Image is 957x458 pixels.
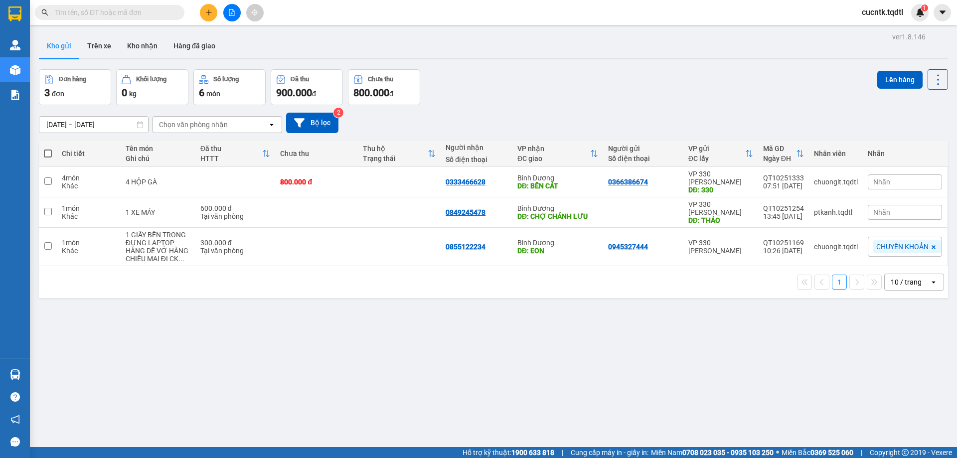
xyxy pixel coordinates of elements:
[758,141,809,167] th: Toggle SortBy
[126,178,190,186] div: 4 HỘP GÀ
[511,449,554,457] strong: 1900 633 818
[763,154,796,162] div: Ngày ĐH
[446,178,485,186] div: 0333466628
[682,449,774,457] strong: 0708 023 035 - 0935 103 250
[876,242,929,251] span: CHUYỂN KHOẢN
[312,90,316,98] span: đ
[10,437,20,447] span: message
[517,182,598,190] div: DĐ: BẾN CÁT
[52,90,64,98] span: đơn
[763,247,804,255] div: 10:26 [DATE]
[200,204,271,212] div: 600.000 đ
[228,9,235,16] span: file-add
[62,182,116,190] div: Khác
[333,108,343,118] sup: 2
[62,204,116,212] div: 1 món
[861,447,862,458] span: |
[126,231,190,247] div: 1 GIẤY BÊN TRONG ĐỰNG LAPTOP
[688,145,745,153] div: VP gửi
[832,275,847,290] button: 1
[10,369,20,380] img: warehouse-icon
[608,145,678,153] div: Người gửi
[59,76,86,83] div: Đơn hàng
[688,170,753,186] div: VP 330 [PERSON_NAME]
[129,90,137,98] span: kg
[873,208,890,216] span: Nhãn
[814,150,858,157] div: Nhân viên
[916,8,925,17] img: icon-new-feature
[200,145,263,153] div: Đã thu
[688,216,753,224] div: DĐ: THẢO
[116,69,188,105] button: Khối lượng0kg
[251,9,258,16] span: aim
[814,243,858,251] div: chuonglt.tqdtl
[934,4,951,21] button: caret-down
[193,69,266,105] button: Số lượng6món
[271,69,343,105] button: Đã thu900.000đ
[126,247,190,263] div: HÀNG DỄ VỞ HÀNG CHIỀU MAI ĐI CK 0909
[814,178,858,186] div: chuonglt.tqdtl
[195,141,276,167] th: Toggle SortBy
[223,4,241,21] button: file-add
[10,90,20,100] img: solution-icon
[782,447,853,458] span: Miền Bắc
[763,239,804,247] div: QT10251169
[571,447,648,458] span: Cung cấp máy in - giấy in:
[268,121,276,129] svg: open
[463,447,554,458] span: Hỗ trợ kỹ thuật:
[200,247,271,255] div: Tại văn phòng
[246,4,264,21] button: aim
[763,212,804,220] div: 13:45 [DATE]
[368,76,393,83] div: Chưa thu
[517,154,590,162] div: ĐC giao
[517,174,598,182] div: Bình Dương
[178,255,184,263] span: ...
[79,34,119,58] button: Trên xe
[119,34,165,58] button: Kho nhận
[517,204,598,212] div: Bình Dương
[854,6,911,18] span: cucntk.tqdtl
[122,87,127,99] span: 0
[206,90,220,98] span: món
[126,208,190,216] div: 1 XE MÁY
[62,212,116,220] div: Khác
[62,239,116,247] div: 1 món
[446,243,485,251] div: 0855122234
[363,145,428,153] div: Thu hộ
[200,154,263,162] div: HTTT
[683,141,758,167] th: Toggle SortBy
[517,145,590,153] div: VP nhận
[688,200,753,216] div: VP 330 [PERSON_NAME]
[200,239,271,247] div: 300.000 đ
[512,141,603,167] th: Toggle SortBy
[446,144,507,152] div: Người nhận
[159,120,228,130] div: Chọn văn phòng nhận
[286,113,338,133] button: Bộ lọc
[930,278,938,286] svg: open
[62,247,116,255] div: Khác
[902,449,909,456] span: copyright
[763,204,804,212] div: QT10251254
[62,174,116,182] div: 4 món
[389,90,393,98] span: đ
[39,117,148,133] input: Select a date range.
[651,447,774,458] span: Miền Nam
[353,87,389,99] span: 800.000
[814,208,858,216] div: ptkanh.tqdtl
[348,69,420,105] button: Chưa thu800.000đ
[562,447,563,458] span: |
[41,9,48,16] span: search
[763,145,796,153] div: Mã GD
[517,247,598,255] div: DĐ: EON
[10,415,20,424] span: notification
[10,392,20,402] span: question-circle
[199,87,204,99] span: 6
[877,71,923,89] button: Lên hàng
[517,239,598,247] div: Bình Dương
[446,208,485,216] div: 0849245478
[873,178,890,186] span: Nhãn
[39,69,111,105] button: Đơn hàng3đơn
[688,154,745,162] div: ĐC lấy
[608,243,648,251] div: 0945327444
[776,451,779,455] span: ⚪️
